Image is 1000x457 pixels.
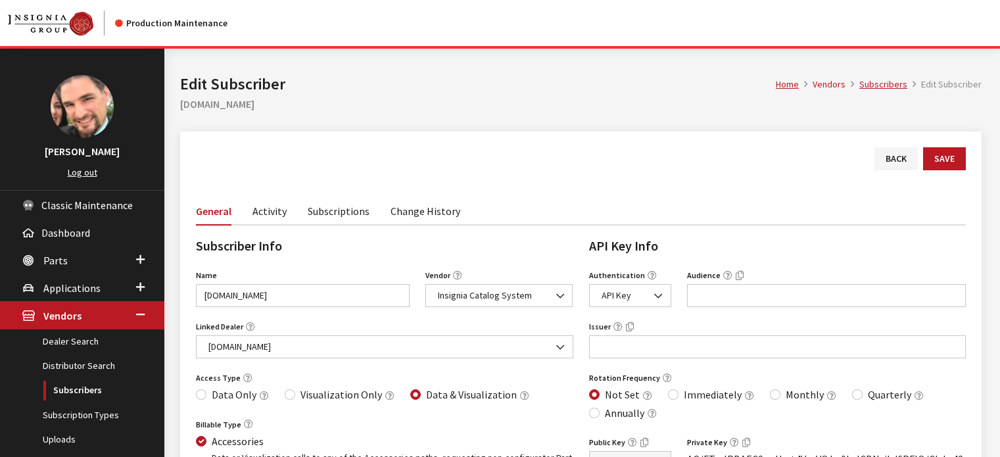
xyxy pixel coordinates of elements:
[786,387,824,402] label: Monthly
[196,419,241,431] label: Billable Type
[43,254,68,267] span: Parts
[923,147,966,170] button: Save
[8,12,93,36] img: Catalog Maintenance
[8,11,115,36] a: Insignia Group logo
[180,72,776,96] h1: Edit Subscriber
[308,197,369,224] a: Subscriptions
[391,197,460,224] a: Change History
[196,197,231,226] a: General
[41,199,133,212] span: Classic Maintenance
[204,340,565,354] span: Cars.com
[43,281,101,295] span: Applications
[196,270,217,281] label: Name
[868,387,911,402] label: Quarterly
[589,437,625,448] label: Public Key
[212,433,264,449] label: Accessories
[589,372,660,384] label: Rotation Frequency
[180,96,982,112] h2: [DOMAIN_NAME]
[196,321,243,333] label: Linked Dealer
[425,284,573,307] span: Insignia Catalog System
[300,387,382,402] label: Visualization Only
[212,387,256,402] label: Data Only
[735,268,744,283] button: Copy the "Audience" to the clipboard
[589,236,966,256] h2: API Key Info
[68,166,97,178] a: Log out
[742,435,751,450] button: Copy the "Private Key" to the clipboard
[115,16,227,30] div: Production Maintenance
[687,437,727,448] label: Private Key
[605,405,644,421] label: Annually
[425,270,450,281] label: Vendor
[51,75,114,138] img: Jason Ludwig
[874,147,918,170] a: Back
[589,270,645,281] label: Authentication
[196,372,241,384] label: Access Type
[776,78,799,90] a: Home
[684,387,742,402] label: Immediately
[625,320,634,335] button: Copy the "Issuer" to the clipboard
[799,78,845,91] li: Vendors
[605,387,640,402] label: Not Set
[41,226,90,239] span: Dashboard
[196,335,573,358] span: Cars.com
[434,289,565,302] span: Insignia Catalog System
[687,270,721,281] label: Audience
[43,310,82,323] span: Vendors
[426,387,517,402] label: Data & Visualization
[252,197,287,224] a: Activity
[907,78,982,91] li: Edit Subscriber
[589,321,611,333] label: Issuer
[859,78,907,90] a: Subscribers
[598,289,663,302] span: API Key
[589,284,671,307] span: API Key
[196,236,573,256] h2: Subscriber Info
[13,143,151,159] h3: [PERSON_NAME]
[640,435,649,450] button: Copy the "Public Key" to the clipboard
